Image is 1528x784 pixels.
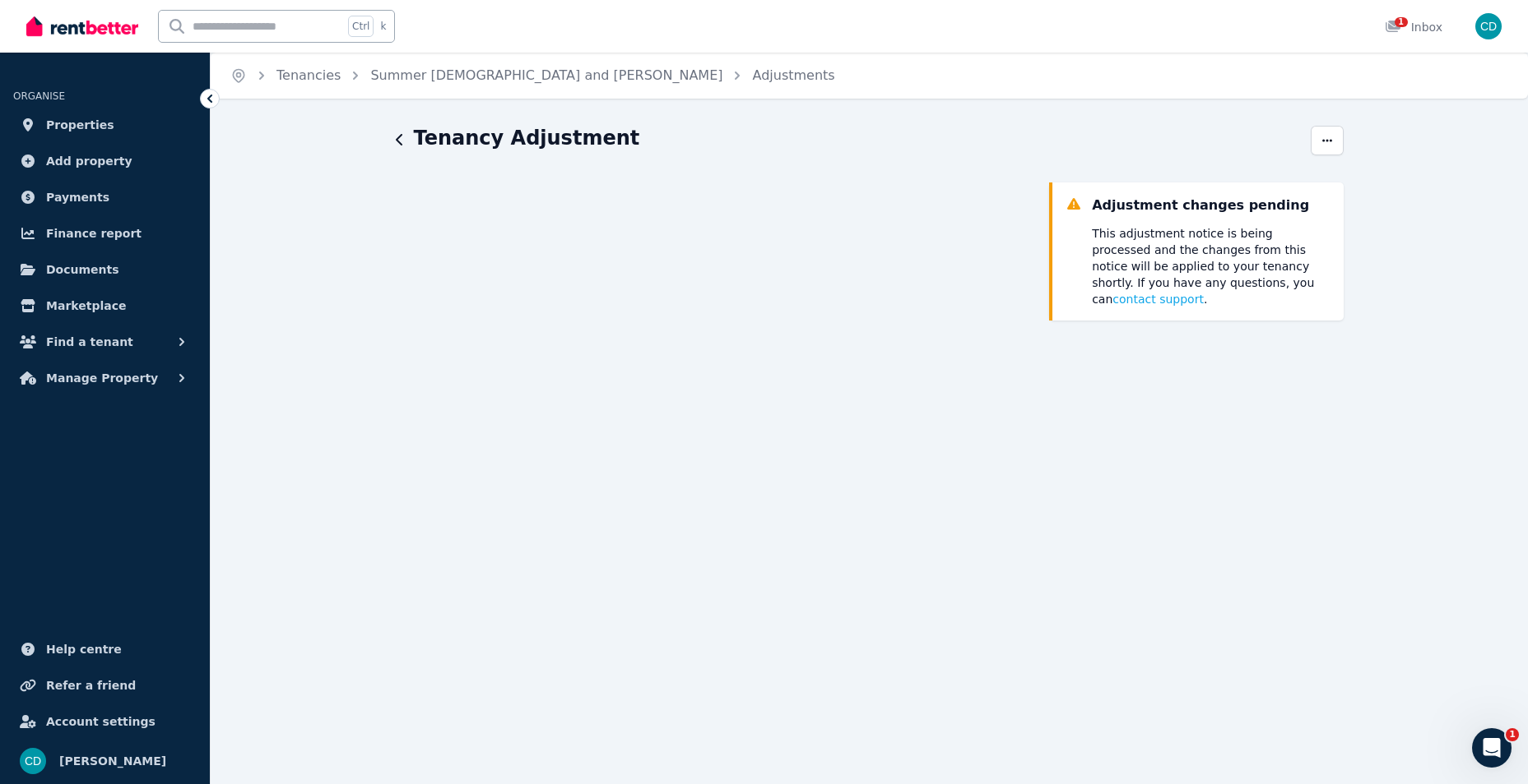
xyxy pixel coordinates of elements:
span: Ctrl [348,16,374,37]
button: Find a tenant [13,325,197,358]
p: This adjustment notice is being processed and the changes from this notice will be applied to you... [1092,225,1330,307]
img: Christina Deans [1475,13,1502,39]
span: 1 [1395,17,1408,27]
a: Account settings [13,705,197,738]
span: Documents [46,260,119,279]
a: Properties [13,108,197,141]
span: Help centre [46,639,122,659]
nav: Breadcrumb [211,53,855,99]
a: Adjustments [752,67,834,83]
a: Payments [13,181,197,214]
span: Manage Property [46,368,158,388]
span: [PERSON_NAME] [59,751,166,771]
iframe: Intercom live chat [1472,728,1512,768]
a: Refer a friend [13,669,197,702]
span: Find a tenant [46,332,133,352]
a: Finance report [13,217,197,250]
span: ORGANISE [13,90,65,102]
img: RentBetter [26,14,138,39]
a: Help centre [13,633,197,666]
a: Summer [DEMOGRAPHIC_DATA] and [PERSON_NAME] [370,67,722,83]
span: k [380,20,386,33]
span: Refer a friend [46,676,136,695]
a: Documents [13,253,197,286]
div: Inbox [1385,19,1442,35]
span: Properties [46,115,114,135]
span: Account settings [46,712,156,731]
span: Payments [46,187,109,207]
div: Adjustment changes pending [1092,196,1309,215]
img: Christina Deans [20,748,46,774]
h1: Tenancy Adjustment [414,125,640,151]
button: Manage Property [13,362,197,394]
a: Add property [13,145,197,178]
a: Marketplace [13,289,197,322]
span: Marketplace [46,296,126,316]
a: Tenancies [276,67,341,83]
span: 1 [1506,728,1519,741]
span: contact support [1112,293,1204,306]
span: Finance report [46,224,142,243]
span: Add property [46,151,132,171]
